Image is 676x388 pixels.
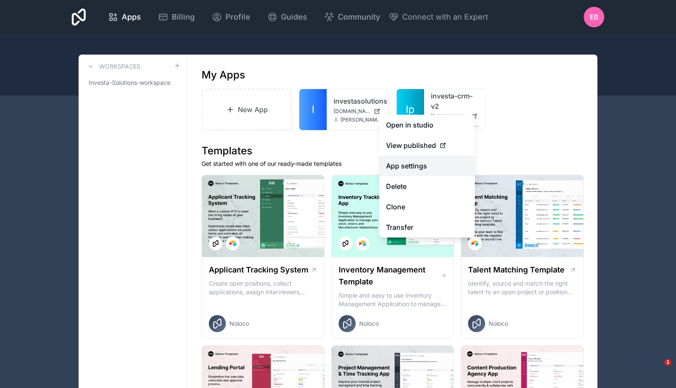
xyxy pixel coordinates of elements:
a: Workspaces [85,61,140,72]
a: New App [202,89,292,130]
a: Ip [397,89,424,130]
img: Airtable Logo [471,240,478,247]
span: Apps [122,11,141,23]
a: View published [379,135,475,156]
span: Profile [225,11,250,23]
span: Noloco [489,319,508,328]
p: Get started with one of our ready-made templates [202,159,584,168]
a: Transfer [379,217,475,237]
a: [DOMAIN_NAME] [431,113,480,120]
h1: Inventory Management Template [339,264,441,288]
span: Guides [281,11,307,23]
span: [DOMAIN_NAME] [334,108,370,115]
a: Apps [101,8,148,26]
h1: Talent Matching Template [468,264,565,276]
p: Simple and easy to use Inventory Management Application to manage your stock, orders and Manufact... [339,291,447,308]
a: Guides [260,8,314,26]
p: Identify, source and match the right talent to an open project or position with our Talent Matchi... [468,279,577,296]
span: [DOMAIN_NAME] [431,113,468,120]
a: Profile [205,8,257,26]
a: Open in studio [379,115,475,135]
span: Noloco [359,319,379,328]
a: [DOMAIN_NAME] [334,108,382,115]
span: [PERSON_NAME][EMAIL_ADDRESS][PERSON_NAME][DOMAIN_NAME] [340,116,382,123]
img: Airtable Logo [359,240,366,247]
h1: My Apps [202,68,245,82]
span: Noloco [229,319,249,328]
h1: Applicant Tracking System [209,264,308,276]
span: Connect with an Expert [402,11,488,23]
span: Ip [406,103,415,116]
a: Clone [379,197,475,217]
a: I [299,89,327,130]
span: I [312,103,314,116]
a: investasolutions [334,96,382,106]
span: Investa-Solutions-workspace [89,78,170,87]
a: Billing [151,8,202,26]
a: App settings [379,156,475,176]
a: investa-crm-v2 [431,91,480,111]
span: Billing [172,11,195,23]
button: Delete [379,176,475,197]
span: Community [338,11,380,23]
iframe: Intercom live chat [647,359,667,379]
a: Community [317,8,387,26]
a: Investa-Solutions-workspace [85,75,181,90]
span: 1 [664,359,671,366]
span: View published [386,140,436,151]
h1: Templates [202,144,584,158]
h3: Workspaces [99,62,140,71]
img: Airtable Logo [229,240,236,247]
span: EB [590,12,599,22]
button: Connect with an Expert [389,11,488,23]
p: Create open positions, collect applications, assign interviewers, centralise candidate feedback a... [209,279,317,296]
